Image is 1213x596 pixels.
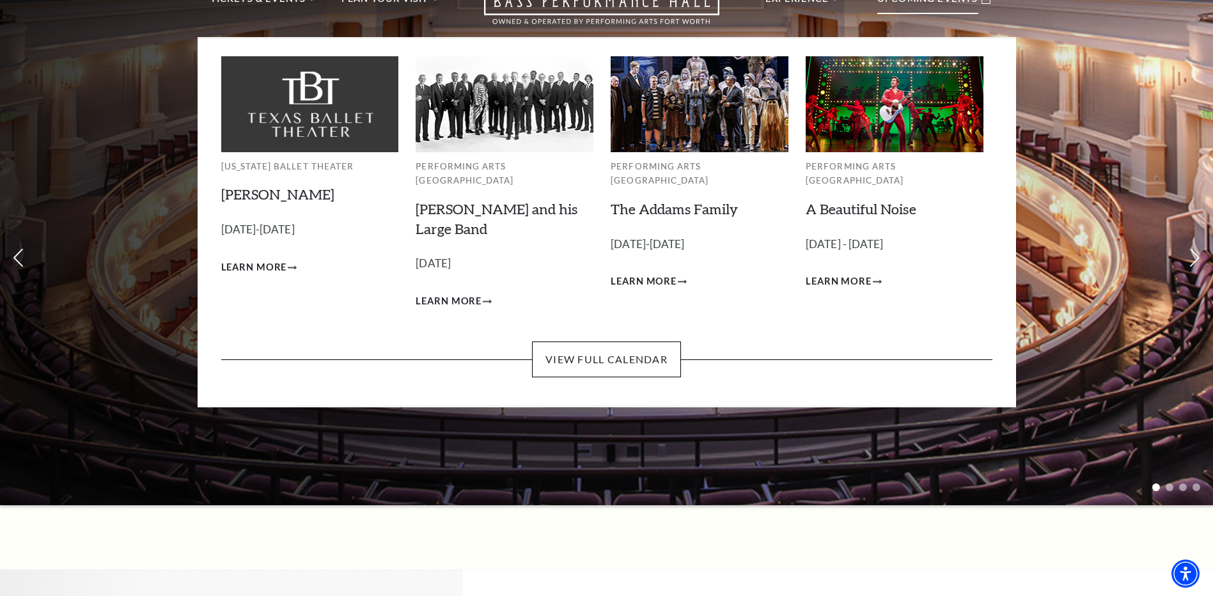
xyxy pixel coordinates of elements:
[611,274,687,290] a: Learn More The Addams Family
[416,159,593,188] p: Performing Arts [GEOGRAPHIC_DATA]
[806,200,916,217] a: A Beautiful Noise
[416,200,577,237] a: [PERSON_NAME] and his Large Band
[806,159,983,188] p: Performing Arts [GEOGRAPHIC_DATA]
[221,159,399,174] p: [US_STATE] Ballet Theater
[221,260,297,276] a: Learn More Peter Pan
[532,341,681,377] a: View Full Calendar
[611,235,788,254] p: [DATE]-[DATE]
[221,260,287,276] span: Learn More
[416,255,593,273] p: [DATE]
[416,56,593,152] img: Performing Arts Fort Worth
[221,56,399,152] img: Texas Ballet Theater
[806,274,882,290] a: Learn More A Beautiful Noise
[611,200,738,217] a: The Addams Family
[1171,560,1200,588] div: Accessibility Menu
[221,221,399,239] p: [DATE]-[DATE]
[611,274,677,290] span: Learn More
[221,185,334,203] a: [PERSON_NAME]
[416,294,481,310] span: Learn More
[611,159,788,188] p: Performing Arts [GEOGRAPHIC_DATA]
[806,56,983,152] img: Performing Arts Fort Worth
[611,56,788,152] img: Performing Arts Fort Worth
[806,235,983,254] p: [DATE] - [DATE]
[416,294,492,310] a: Learn More Lyle Lovett and his Large Band
[806,274,872,290] span: Learn More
